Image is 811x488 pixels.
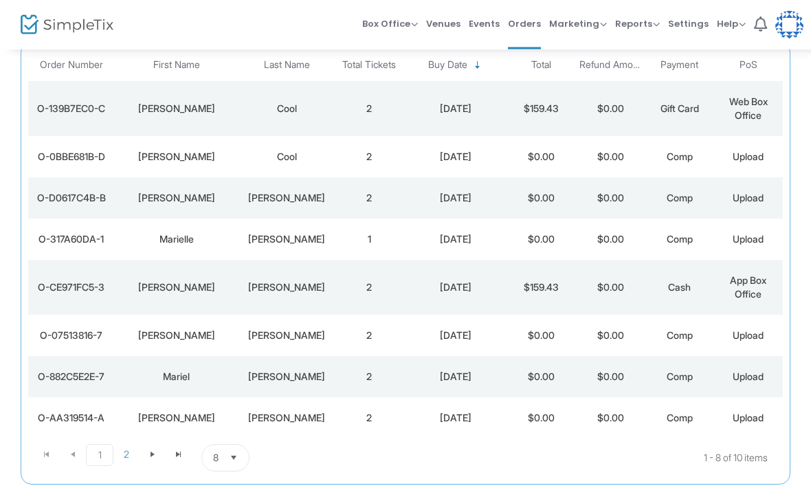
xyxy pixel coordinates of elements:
span: Upload [733,412,764,424]
td: $0.00 [507,137,576,178]
span: Comp [667,371,693,383]
td: 2 [335,315,403,357]
div: Hernandez [242,329,331,343]
span: Orders [508,6,541,41]
div: O-317A60DA-1 [32,233,111,247]
div: Mariela [118,329,234,343]
span: Help [717,17,746,30]
span: Events [469,6,500,41]
td: $0.00 [507,315,576,357]
td: $0.00 [507,219,576,260]
td: $0.00 [576,398,645,439]
th: Refund Amount [576,49,645,82]
div: 12/5/2024 [407,151,503,164]
span: Sortable [472,60,483,71]
span: Last Name [264,60,310,71]
div: Mariela [118,412,234,425]
div: O-882C5E2E-7 [32,370,111,384]
div: Marie [118,281,234,295]
span: Order Number [40,60,103,71]
span: Venues [426,6,460,41]
span: Cash [668,282,691,293]
td: $0.00 [507,178,576,219]
div: 9/18/2024 [407,370,503,384]
button: Select [224,445,243,472]
div: Rogers [242,281,331,295]
span: Comp [667,330,693,342]
th: Total Tickets [335,49,403,82]
div: 9/18/2024 [407,329,503,343]
td: 2 [335,178,403,219]
span: 8 [213,452,219,465]
div: 12/5/2024 [407,192,503,206]
span: Page 2 [113,445,140,465]
span: Upload [733,192,764,204]
div: O-CE971FC5-3 [32,281,111,295]
th: Total [507,49,576,82]
td: $0.00 [576,82,645,137]
td: 2 [335,357,403,398]
span: Go to the next page [140,445,166,465]
span: Settings [668,6,709,41]
td: $159.43 [507,82,576,137]
span: Upload [733,371,764,383]
span: Reports [615,17,660,30]
div: O-139B7EC0-C [32,102,111,116]
span: Comp [667,151,693,163]
span: Payment [660,60,698,71]
div: O-0BBE681B-D [32,151,111,164]
div: Marcotte [242,233,331,247]
span: Go to the next page [147,450,158,461]
td: $0.00 [576,315,645,357]
td: $0.00 [576,137,645,178]
div: 10/22/2024 [407,281,503,295]
td: 2 [335,137,403,178]
td: $0.00 [507,357,576,398]
kendo-pager-info: 1 - 8 of 10 items [386,445,768,472]
div: 10/31/2024 [407,233,503,247]
span: Upload [733,330,764,342]
td: $0.00 [576,260,645,315]
span: Gift Card [660,103,699,115]
div: Brynn [118,151,234,164]
td: 2 [335,398,403,439]
span: Go to the last page [166,445,192,465]
span: Comp [667,192,693,204]
span: Upload [733,234,764,245]
td: 2 [335,260,403,315]
span: Comp [667,234,693,245]
div: Cool [242,151,331,164]
td: $0.00 [576,357,645,398]
div: O-07513816-7 [32,329,111,343]
div: 9/18/2024 [407,412,503,425]
div: Marielle [118,233,234,247]
span: Go to the last page [173,450,184,461]
span: Buy Date [428,60,467,71]
span: First Name [153,60,200,71]
div: Dominguez [242,192,331,206]
td: $159.43 [507,260,576,315]
div: O-AA319514-A [32,412,111,425]
span: Web Box Office [729,96,768,122]
td: 1 [335,219,403,260]
span: Marketing [549,17,607,30]
div: Mireles Salcedo [242,370,331,384]
span: PoS [740,60,757,71]
div: Brynn [118,102,234,116]
span: Page 1 [86,445,113,467]
div: 5/14/2025 [407,102,503,116]
div: Marie [118,192,234,206]
div: Cool [242,102,331,116]
td: $0.00 [507,398,576,439]
div: O-D0617C4B-B [32,192,111,206]
div: Valdivia [242,412,331,425]
div: Data table [28,49,783,439]
span: Box Office [362,17,418,30]
div: Mariel [118,370,234,384]
td: 2 [335,82,403,137]
td: $0.00 [576,178,645,219]
span: App Box Office [730,275,766,300]
span: Upload [733,151,764,163]
td: $0.00 [576,219,645,260]
span: Comp [667,412,693,424]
